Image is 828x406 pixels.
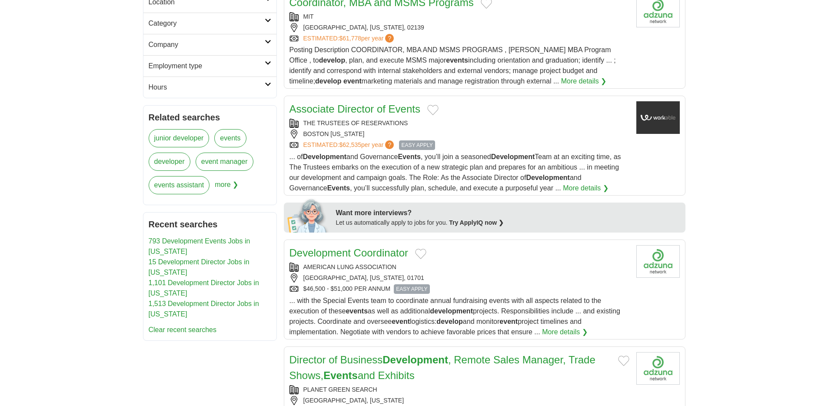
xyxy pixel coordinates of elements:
[149,61,265,71] h2: Employment type
[499,318,518,325] strong: event
[289,297,620,336] span: ... with the Special Events team to coordinate annual fundraising events with all aspects related...
[149,111,271,124] h2: Related searches
[214,129,246,147] a: events
[289,119,629,128] div: THE TRUSTEES OF RESERVATIONS
[149,218,271,231] h2: Recent searches
[289,385,629,394] div: PLANET GREEN SEARCH
[289,273,629,283] div: [GEOGRAPHIC_DATA], [US_STATE], 01701
[449,219,504,226] a: Try ApplyIQ now ❯
[327,184,350,192] strong: Events
[149,40,265,50] h2: Company
[149,153,190,171] a: developer
[303,153,346,160] strong: Development
[636,245,680,278] img: American Lung Association logo
[289,247,408,259] a: Development Coordinator
[392,318,410,325] strong: event
[289,130,629,139] div: BOSTON [US_STATE]
[289,153,621,192] span: ... of and Governance , you’ll join a seasoned Team at an exciting time, as The Trustees embarks ...
[149,326,217,333] a: Clear recent searches
[446,57,468,64] strong: events
[436,318,462,325] strong: develop
[143,34,276,55] a: Company
[215,176,238,200] span: more ❯
[143,13,276,34] a: Category
[385,34,394,43] span: ?
[149,176,210,194] a: events assistant
[398,153,420,160] strong: Events
[336,208,680,218] div: Want more interviews?
[289,46,616,85] span: Posting Description COORDINATOR, MBA AND MSMS PROGRAMS , [PERSON_NAME] MBA Program Office , to , ...
[149,279,259,297] a: 1,101 Development Director Jobs in [US_STATE]
[149,18,265,29] h2: Category
[542,327,588,337] a: More details ❯
[303,140,396,150] a: ESTIMATED:$62,535per year?
[289,12,629,21] div: MIT
[289,23,629,32] div: [GEOGRAPHIC_DATA], [US_STATE], 02139
[636,352,680,385] img: Company logo
[339,141,361,148] span: $62,535
[149,82,265,93] h2: Hours
[618,356,629,366] button: Add to favorite jobs
[346,307,368,315] strong: events
[382,354,448,366] strong: Development
[289,396,629,405] div: [GEOGRAPHIC_DATA], [US_STATE]
[289,354,595,381] a: Director of BusinessDevelopment, Remote Sales Manager, Trade Shows,Eventsand Exhibits
[303,263,396,270] a: AMERICAN LUNG ASSOCIATION
[315,77,341,85] strong: develop
[149,129,209,147] a: junior developer
[149,258,249,276] a: 15 Development Director Jobs in [US_STATE]
[287,198,329,233] img: apply-iq-scientist.png
[343,77,362,85] strong: event
[561,76,607,87] a: More details ❯
[323,369,358,381] strong: Events
[303,34,396,43] a: ESTIMATED:$61,778per year?
[399,140,435,150] span: EASY APPLY
[336,218,680,227] div: Let us automatically apply to jobs for you.
[143,55,276,77] a: Employment type
[415,249,426,259] button: Add to favorite jobs
[149,300,259,318] a: 1,513 Development Director Jobs in [US_STATE]
[563,183,609,193] a: More details ❯
[526,174,569,181] strong: Development
[636,101,680,134] img: Company logo
[196,153,253,171] a: event manager
[149,237,250,255] a: 793 Development Events Jobs in [US_STATE]
[289,103,420,115] a: Associate Director of Events
[394,284,429,294] span: EASY APPLY
[491,153,535,160] strong: Development
[339,35,361,42] span: $61,778
[430,307,473,315] strong: development
[385,140,394,149] span: ?
[427,105,439,115] button: Add to favorite jobs
[319,57,345,64] strong: develop
[143,77,276,98] a: Hours
[289,284,629,294] div: $46,500 - $51,000 PER ANNUM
